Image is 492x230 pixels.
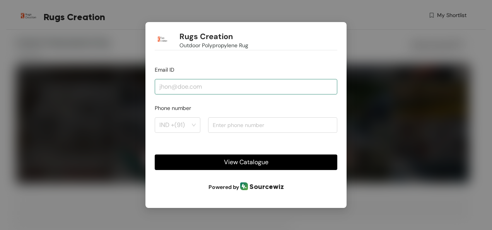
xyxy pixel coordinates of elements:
[240,182,248,190] img: /static/media/Logo.0d0ed058.svg
[155,182,337,192] a: Powered by /static/media/Logo.0d0ed058.svgSourcewiz
[155,104,191,112] span: Phone number
[155,182,337,192] h1: Powered by
[155,79,337,94] input: jhon@doe.com
[179,32,233,41] h1: Rugs Creation
[208,117,337,133] input: Enter phone number
[224,157,268,167] span: View Catalogue
[179,41,248,50] span: Outdoor Polypropylene Rug
[155,31,170,47] img: Buyer Portal
[249,182,284,191] span: Sourcewiz
[155,66,174,73] span: Email ID
[155,154,337,170] button: View Catalogue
